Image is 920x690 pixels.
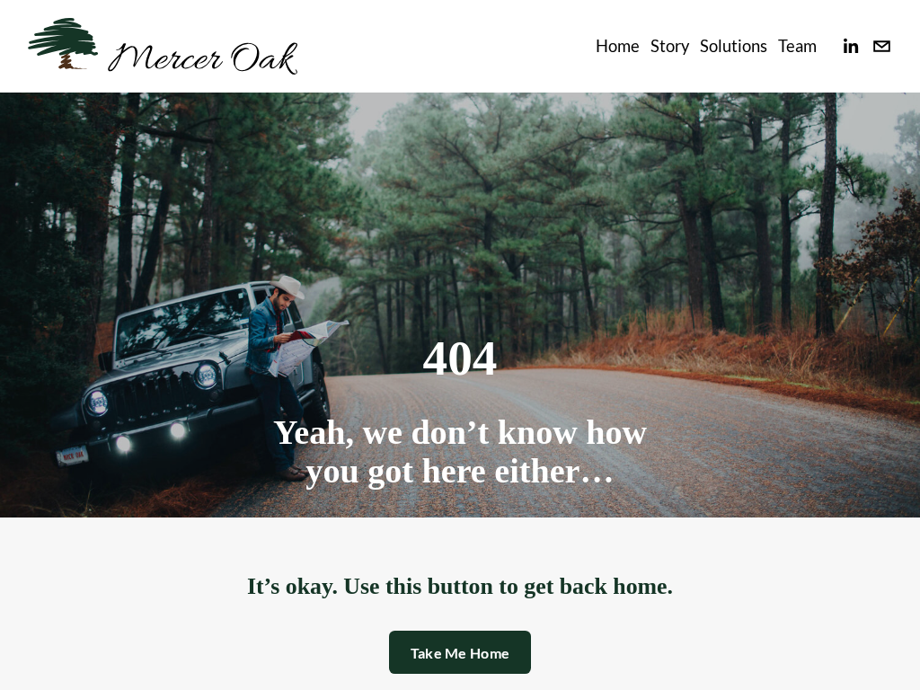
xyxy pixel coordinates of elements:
a: Team [778,32,817,60]
h2: Yeah, we don’t know how you got here either… [243,413,676,490]
h3: It’s okay. Use this button to get back home. [136,573,784,600]
a: Home [596,32,640,60]
a: Story [650,32,689,60]
a: info@merceroaklaw.com [871,36,892,57]
h1: 404 [243,332,676,385]
a: Solutions [700,32,767,60]
a: Take Me Home [389,631,532,674]
a: linkedin-unauth [840,36,861,57]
